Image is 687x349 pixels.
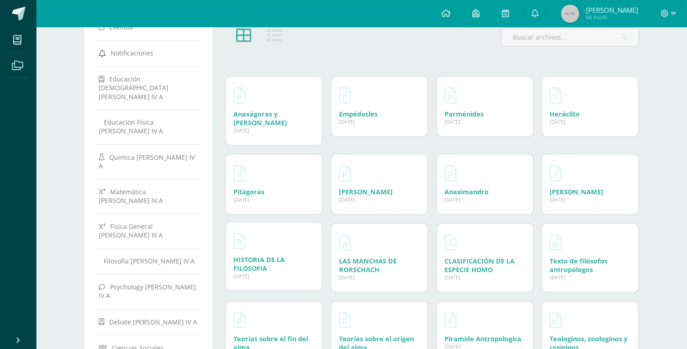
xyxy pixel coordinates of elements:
input: Buscar archivos... [501,28,639,46]
span: [PERSON_NAME] [586,5,638,15]
div: [DATE] [445,274,525,281]
a: Texto de filósofos antropólogos [550,257,607,274]
div: Descargar Tales de Mileto.pptx [550,187,631,196]
a: Descargar Anaximandro.pptx [445,162,456,184]
span: Educación [DEMOGRAPHIC_DATA][PERSON_NAME] IV A [99,75,168,101]
a: Pitágoras [233,187,264,196]
div: [DATE] [445,196,525,203]
a: Descargar Anaximeno.pptx [339,162,351,184]
div: Descargar Heráclito.pptx [550,110,631,118]
a: Descargar Teorías sobre el fin del alma.pptx [233,309,245,331]
div: Descargar Piramide Antropologica.pptx [445,334,525,343]
span: Notificaciones [111,49,153,57]
a: Descargar Tales de Mileto.pptx [550,162,561,184]
div: [DATE] [339,118,420,125]
a: Debate [PERSON_NAME] IV A [99,314,198,330]
a: Anaximandro [445,187,489,196]
a: [PERSON_NAME] [339,187,393,196]
a: Descargar HISTORIA DE LA FILOSOFIA.pptx [233,230,245,252]
div: [DATE] [550,118,631,125]
span: Mi Perfil [586,14,638,21]
a: Descargar Texto de filósofos antropólogos.docx [550,231,561,253]
div: [DATE] [550,196,631,203]
div: [DATE] [550,274,631,281]
div: [DATE] [233,196,314,203]
span: Física General [PERSON_NAME] IV A [99,222,163,239]
a: Descargar Piramide Antropologica.pptx [445,309,456,331]
span: Psychology [PERSON_NAME] IV A [99,283,196,300]
span: Matemática [PERSON_NAME] IV A [99,187,163,205]
a: Física General [PERSON_NAME] IV A [99,218,198,243]
div: [DATE] [339,274,420,281]
a: Química [PERSON_NAME] IV A [99,149,198,174]
span: Educación Física [PERSON_NAME] IV A [99,118,163,135]
div: Descargar LAS MANCHAS DE RORSCHACH.docx [339,257,420,274]
a: Descargar CLASIFICACIÓN DE LA ESPECIE HOMO.pdf [445,231,456,253]
div: [DATE] [339,196,420,203]
a: Filosofía [PERSON_NAME] IV A [99,253,198,269]
div: Descargar Anaximeno.pptx [339,187,420,196]
a: Descargar LAS MANCHAS DE RORSCHACH.docx [339,231,351,253]
div: Descargar CLASIFICACIÓN DE LA ESPECIE HOMO.pdf [445,257,525,274]
a: Matemática [PERSON_NAME] IV A [99,183,198,208]
a: Descargar Teologinos, zoologinos y cosiginos.docx [550,309,561,331]
img: 45x45 [561,5,579,23]
a: Descargar Anaxágoras y Demócrito.pptx [233,84,245,106]
a: HISTORIA DE LA FILOSOFIA [233,255,285,273]
a: Empédocles [339,110,378,118]
a: Educación Física [PERSON_NAME] IV A [99,114,198,139]
a: Descargar Empédocles.pptx [339,84,351,106]
div: Descargar Empédocles.pptx [339,110,420,118]
a: Descargar Teorías sobre el origen del alma.pptx [339,309,351,331]
a: Parménides [445,110,484,118]
div: Descargar Anaxágoras y Demócrito.pptx [233,110,314,127]
a: Piramide Antropologica [445,334,521,343]
div: Descargar Parménides.pptx [445,110,525,118]
a: LAS MANCHAS DE RORSCHACH [339,257,397,274]
div: [DATE] [233,127,314,134]
a: Educación [DEMOGRAPHIC_DATA][PERSON_NAME] IV A [99,71,198,104]
a: Descargar Pitágoras.pptx [233,162,245,184]
div: [DATE] [445,118,525,125]
a: Descargar Heráclito.pptx [550,84,561,106]
a: Anaxágoras y [PERSON_NAME] [233,110,287,127]
div: Descargar Texto de filósofos antropólogos.docx [550,257,631,274]
a: Notificaciones [99,45,198,61]
span: Química [PERSON_NAME] IV A [99,152,195,170]
div: Descargar Anaximandro.pptx [445,187,525,196]
a: Psychology [PERSON_NAME] IV A [99,278,198,303]
a: Descargar Parménides.pptx [445,84,456,106]
span: Filosofía [PERSON_NAME] IV A [104,257,195,265]
div: Descargar HISTORIA DE LA FILOSOFIA.pptx [233,255,314,273]
span: Debate [PERSON_NAME] IV A [109,318,197,326]
a: Heráclito [550,110,580,118]
div: Descargar Pitágoras.pptx [233,187,314,196]
span: Eventos [109,23,133,31]
a: [PERSON_NAME] [550,187,603,196]
a: CLASIFICACIÓN DE LA ESPECIE HOMO [445,257,515,274]
div: [DATE] [233,273,314,279]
